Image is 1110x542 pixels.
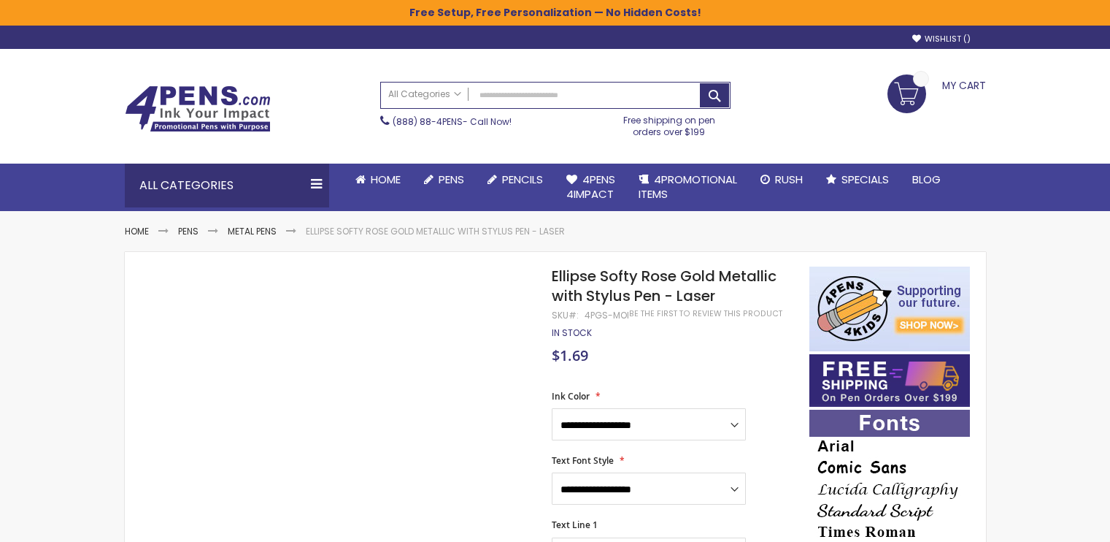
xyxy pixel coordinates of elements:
a: 4PROMOTIONALITEMS [627,164,749,211]
img: 4Pens Custom Pens and Promotional Products [125,85,271,132]
a: Home [344,164,412,196]
a: Metal Pens [228,225,277,237]
a: 4Pens4impact [555,164,627,211]
span: $1.69 [552,346,588,365]
span: Home [371,172,401,187]
a: Specials [814,164,901,196]
img: 4pens 4 kids [809,267,970,351]
a: Pens [178,225,199,237]
span: Ink Color [552,390,590,402]
span: In stock [552,327,592,339]
a: Pens [412,164,476,196]
span: Blog [912,172,941,187]
span: Text Font Style [552,454,614,467]
a: Rush [749,164,814,196]
strong: SKU [552,309,579,321]
span: 4PROMOTIONAL ITEMS [639,172,737,202]
span: Pens [439,172,464,187]
span: Text Line 1 [552,519,598,531]
a: Wishlist [912,34,971,45]
span: - Call Now! [393,115,512,128]
span: All Categories [388,88,461,100]
span: Pencils [502,172,543,187]
a: (888) 88-4PENS [393,115,463,128]
span: Ellipse Softy Rose Gold Metallic with Stylus Pen - Laser [552,266,776,306]
span: Rush [775,172,803,187]
a: All Categories [381,83,469,107]
div: Availability [552,327,592,339]
li: Ellipse Softy Rose Gold Metallic with Stylus Pen - Laser [306,226,565,237]
a: Be the first to review this product [629,308,782,319]
a: Home [125,225,149,237]
a: Pencils [476,164,555,196]
div: Free shipping on pen orders over $199 [608,109,731,138]
div: 4PGS-MOI [585,310,629,321]
div: All Categories [125,164,329,207]
a: Blog [901,164,952,196]
span: 4Pens 4impact [566,172,615,202]
span: Specials [841,172,889,187]
img: Free shipping on orders over $199 [809,354,970,407]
